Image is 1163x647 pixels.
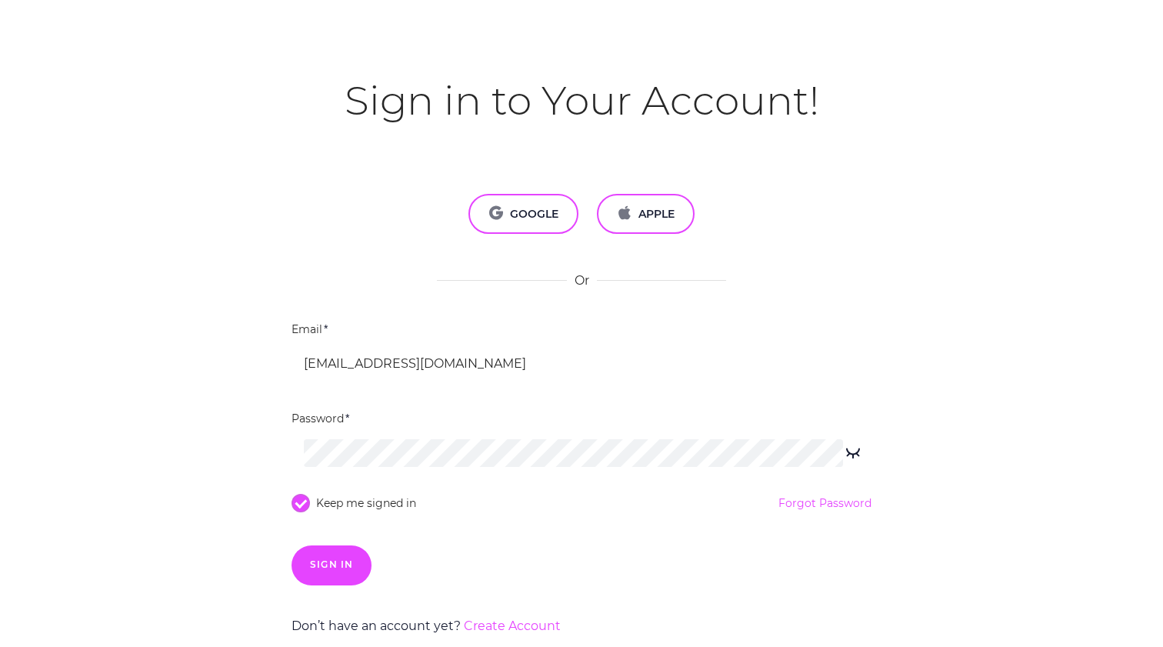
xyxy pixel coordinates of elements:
[292,341,871,387] input: Email
[464,619,561,633] a: Create Account
[617,205,675,222] span: APPLE
[597,194,695,234] button: APPLE
[575,271,589,290] span: Or
[310,558,353,572] div: SIGN IN
[292,321,331,338] label: Email
[488,205,558,222] span: GOOGLE
[304,439,843,467] input: Password
[468,194,578,234] button: GOOGLE
[292,545,372,585] button: SIGN IN
[292,410,352,427] label: Password
[310,495,422,512] span: Keep me signed in
[345,69,819,132] h1: Sign in to Your Account!
[292,616,871,635] p: Don’t have an account yet?
[778,495,871,545] a: Forgot Password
